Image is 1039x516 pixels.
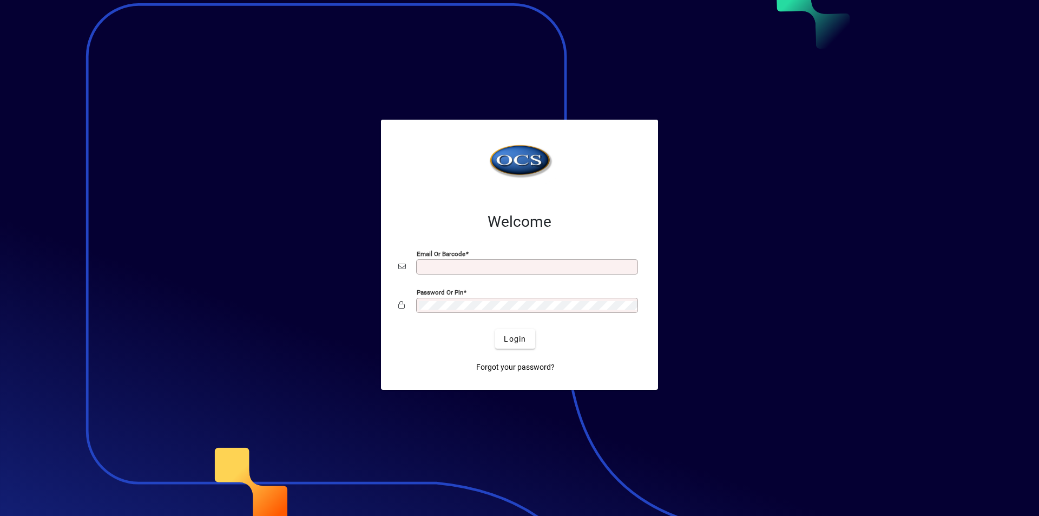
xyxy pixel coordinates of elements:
[417,250,465,258] mat-label: Email or Barcode
[495,329,535,349] button: Login
[476,362,555,373] span: Forgot your password?
[504,334,526,345] span: Login
[417,289,463,296] mat-label: Password or Pin
[398,213,641,231] h2: Welcome
[472,357,559,377] a: Forgot your password?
